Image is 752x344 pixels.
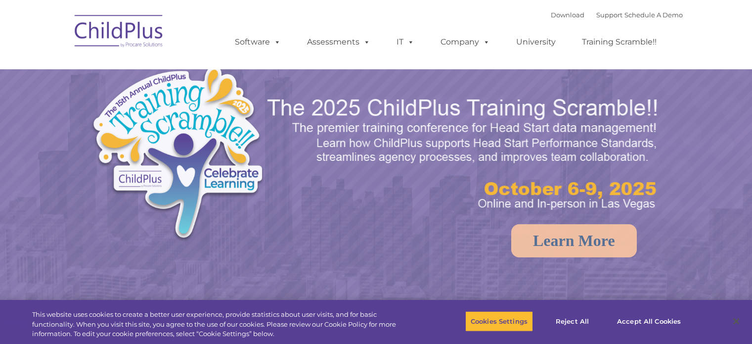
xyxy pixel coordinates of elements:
[572,32,666,52] a: Training Scramble!!
[612,311,686,332] button: Accept All Cookies
[596,11,622,19] a: Support
[225,32,291,52] a: Software
[465,311,533,332] button: Cookies Settings
[551,11,584,19] a: Download
[32,310,414,339] div: This website uses cookies to create a better user experience, provide statistics about user visit...
[541,311,603,332] button: Reject All
[551,11,683,19] font: |
[431,32,500,52] a: Company
[297,32,380,52] a: Assessments
[624,11,683,19] a: Schedule A Demo
[511,224,637,257] a: Learn More
[506,32,566,52] a: University
[70,8,169,57] img: ChildPlus by Procare Solutions
[387,32,424,52] a: IT
[725,310,747,332] button: Close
